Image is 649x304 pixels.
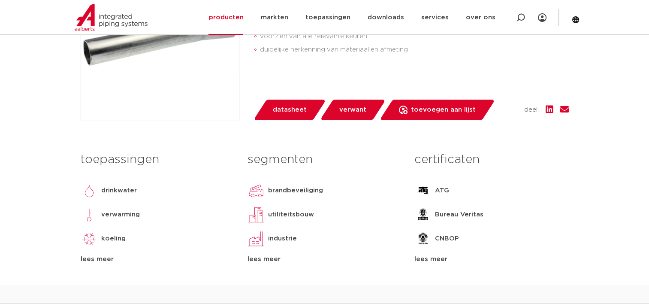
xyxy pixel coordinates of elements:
[414,182,432,199] img: ATG
[435,234,459,244] p: CNBOP
[101,185,137,196] p: drinkwater
[81,254,235,264] div: lees meer
[253,100,326,120] a: datasheet
[248,254,401,264] div: lees meer
[320,100,386,120] a: verwant
[414,151,568,168] h3: certificaten
[260,43,569,57] li: duidelijke herkenning van materiaal en afmeting
[248,151,401,168] h3: segmenten
[414,254,568,264] div: lees meer
[248,206,265,223] img: utiliteitsbouw
[435,210,483,220] p: Bureau Veritas
[260,30,569,43] li: voorzien van alle relevante keuren
[435,185,449,196] p: ATG
[339,103,366,117] span: verwant
[101,210,140,220] p: verwarming
[273,103,307,117] span: datasheet
[248,230,265,247] img: industrie
[411,103,476,117] span: toevoegen aan lijst
[81,206,98,223] img: verwarming
[268,185,323,196] p: brandbeveiliging
[101,234,126,244] p: koeling
[268,234,297,244] p: industrie
[414,230,432,247] img: CNBOP
[414,206,432,223] img: Bureau Veritas
[81,182,98,199] img: drinkwater
[81,230,98,247] img: koeling
[81,151,235,168] h3: toepassingen
[524,105,539,115] span: deel:
[268,210,314,220] p: utiliteitsbouw
[248,182,265,199] img: brandbeveiliging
